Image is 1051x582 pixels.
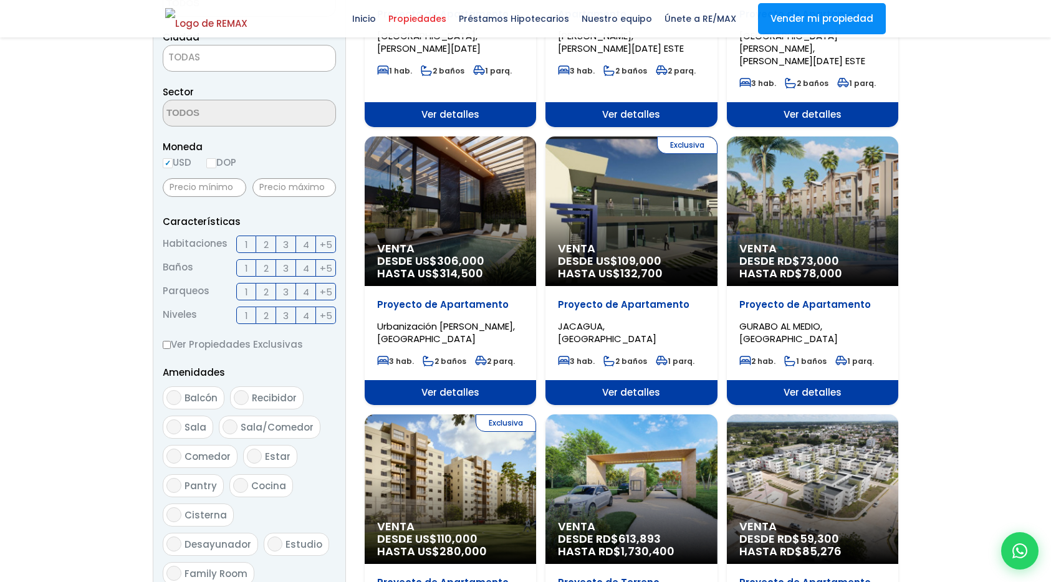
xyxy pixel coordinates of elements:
span: Venta [739,520,886,533]
span: [PERSON_NAME], [PERSON_NAME][DATE] ESTE [558,29,684,55]
span: Venta [558,242,704,255]
input: Cocina [233,478,248,493]
span: 2 [264,308,269,323]
a: Venta DESDE RD$73,000 HASTA RD$78,000 Proyecto de Apartamento GURABO AL MEDIO, [GEOGRAPHIC_DATA] ... [727,136,898,405]
label: DOP [206,155,236,170]
input: Recibidor [234,390,249,405]
span: Baños [163,259,193,277]
input: DOP [206,158,216,168]
input: Pantry [166,478,181,493]
span: 73,000 [800,253,839,269]
span: HASTA RD$ [558,545,704,558]
span: Ver detalles [365,380,536,405]
span: DESDE RD$ [739,255,886,280]
span: JACAGUA, [GEOGRAPHIC_DATA] [558,320,656,345]
input: Comedor [166,449,181,464]
span: Parqueos [163,283,209,300]
span: 132,700 [620,265,663,281]
span: Exclusiva [657,136,717,154]
span: Family Room [185,567,247,580]
span: Moneda [163,139,336,155]
input: Precio máximo [252,178,336,197]
span: 1 hab. [377,65,412,76]
span: Inicio [346,9,382,28]
span: DESDE US$ [377,533,524,558]
input: Family Room [166,566,181,581]
span: Sala/Comedor [241,421,314,434]
label: Ver Propiedades Exclusivas [163,336,336,352]
span: [GEOGRAPHIC_DATA], [PERSON_NAME][DATE] [377,29,481,55]
span: HASTA RD$ [739,267,886,280]
span: 2 baños [603,65,647,76]
span: 3 hab. [739,78,776,88]
span: 2 baños [423,356,466,366]
span: DESDE US$ [558,255,704,280]
span: 109,000 [618,253,661,269]
span: Venta [377,242,524,255]
span: Venta [739,242,886,255]
span: 2 hab. [739,356,775,366]
a: Venta DESDE US$306,000 HASTA US$314,500 Proyecto de Apartamento Urbanización [PERSON_NAME], [GEOG... [365,136,536,405]
span: 314,500 [439,265,483,281]
span: 3 [283,237,289,252]
span: Pantry [185,479,217,492]
a: Exclusiva Venta DESDE US$109,000 HASTA US$132,700 Proyecto de Apartamento JACAGUA, [GEOGRAPHIC_DA... [545,136,717,405]
span: TODAS [163,49,335,66]
span: 3 hab. [558,65,595,76]
span: Venta [377,520,524,533]
span: 2 [264,260,269,276]
a: Vender mi propiedad [758,3,886,34]
span: Únete a RE/MAX [658,9,742,28]
span: Comedor [185,450,231,463]
span: 2 baños [421,65,464,76]
span: Exclusiva [476,414,536,432]
span: Ver detalles [545,102,717,127]
span: Urbanización [PERSON_NAME], [GEOGRAPHIC_DATA] [377,320,515,345]
label: USD [163,155,191,170]
span: TODAS [163,45,336,72]
span: Ver detalles [727,380,898,405]
span: 306,000 [437,253,484,269]
p: Proyecto de Apartamento [377,298,524,311]
span: Ver detalles [727,102,898,127]
span: +5 [320,260,332,276]
span: Cocina [251,479,286,492]
span: 4 [303,260,309,276]
input: Ver Propiedades Exclusivas [163,341,171,349]
span: Préstamos Hipotecarios [453,9,575,28]
span: Propiedades [382,9,453,28]
span: +5 [320,237,332,252]
span: Cisterna [185,508,227,522]
span: 1 [245,284,248,300]
span: 3 [283,308,289,323]
span: 2 [264,284,269,300]
span: Nuestro equipo [575,9,658,28]
span: HASTA US$ [377,267,524,280]
span: 4 [303,237,309,252]
span: 4 [303,308,309,323]
span: 1,730,400 [621,543,674,559]
span: 2 parq. [656,65,696,76]
span: +5 [320,284,332,300]
span: HASTA US$ [377,545,524,558]
span: 3 [283,260,289,276]
span: 78,000 [802,265,842,281]
p: Características [163,214,336,229]
span: 3 [283,284,289,300]
span: Sala [185,421,206,434]
span: Niveles [163,307,197,324]
p: Amenidades [163,365,336,380]
span: Sector [163,85,194,98]
span: HASTA RD$ [739,545,886,558]
span: 1 parq. [835,356,874,366]
span: 110,000 [437,531,478,546]
span: 2 baños [785,78,828,88]
input: Estar [247,449,262,464]
p: Proyecto de Apartamento [739,298,886,311]
span: Estar [265,450,290,463]
span: 1 [245,308,248,323]
p: Proyecto de Apartamento [558,298,704,311]
span: Desayunador [185,538,251,551]
span: 1 parq. [837,78,876,88]
span: DESDE RD$ [739,533,886,558]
